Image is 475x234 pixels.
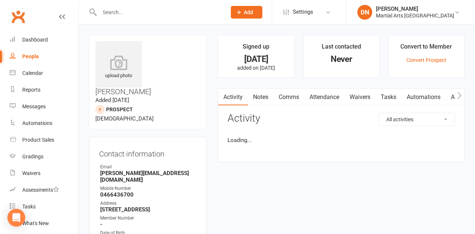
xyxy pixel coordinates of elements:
[22,103,46,109] div: Messages
[304,89,344,106] a: Attendance
[310,55,373,63] div: Never
[106,106,133,112] snap: prospect
[10,165,78,182] a: Waivers
[225,55,287,63] div: [DATE]
[95,55,142,80] div: upload photo
[22,87,40,93] div: Reports
[344,89,376,106] a: Waivers
[273,89,304,106] a: Comms
[406,57,446,63] a: Convert Prospect
[22,37,48,43] div: Dashboard
[100,206,197,213] strong: [STREET_ADDRESS]
[243,42,269,55] div: Signed up
[244,9,253,15] span: Add
[225,65,287,71] p: added on [DATE]
[95,115,154,122] span: [DEMOGRAPHIC_DATA]
[95,41,200,96] h3: [PERSON_NAME]
[10,98,78,115] a: Messages
[322,42,361,55] div: Last contacted
[227,136,455,145] li: Loading...
[376,6,454,12] div: [PERSON_NAME]
[10,198,78,215] a: Tasks
[10,65,78,82] a: Calendar
[100,215,197,222] div: Member Number
[400,42,452,55] div: Convert to Member
[402,89,446,106] a: Automations
[95,97,129,103] time: Added [DATE]
[9,7,27,26] a: Clubworx
[100,164,197,171] div: Email
[248,89,273,106] a: Notes
[100,200,197,207] div: Address
[10,132,78,148] a: Product Sales
[22,170,40,176] div: Waivers
[22,137,54,143] div: Product Sales
[99,147,197,158] h3: Contact information
[7,209,25,227] div: Open Intercom Messenger
[293,4,313,20] span: Settings
[10,215,78,232] a: What's New
[376,89,402,106] a: Tasks
[218,89,248,106] a: Activity
[10,82,78,98] a: Reports
[22,70,43,76] div: Calendar
[227,113,455,124] h3: Activity
[10,115,78,132] a: Automations
[22,204,36,210] div: Tasks
[22,220,49,226] div: What's New
[22,53,39,59] div: People
[10,48,78,65] a: People
[10,182,78,198] a: Assessments
[10,148,78,165] a: Gradings
[100,221,197,228] strong: -
[22,154,43,159] div: Gradings
[231,6,262,19] button: Add
[22,187,59,193] div: Assessments
[376,12,454,19] div: Martial Arts [GEOGRAPHIC_DATA]
[100,185,197,192] div: Mobile Number
[100,170,197,183] strong: [PERSON_NAME][EMAIL_ADDRESS][DOMAIN_NAME]
[97,7,221,17] input: Search...
[10,32,78,48] a: Dashboard
[357,5,372,20] div: DN
[100,191,197,198] strong: 0466436700
[22,120,52,126] div: Automations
